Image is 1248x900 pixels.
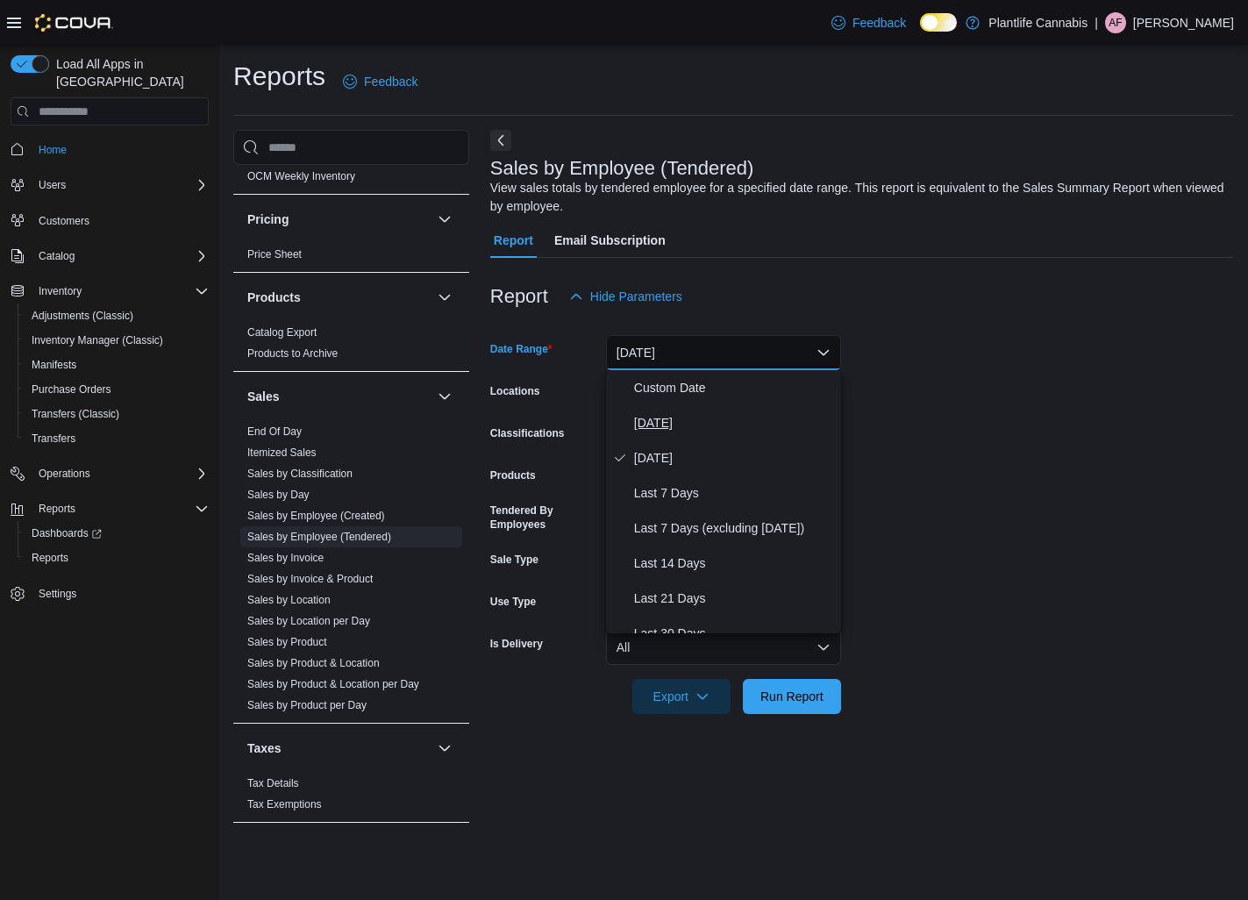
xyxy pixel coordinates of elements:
[490,342,553,356] label: Date Range
[247,572,373,586] span: Sales by Invoice & Product
[643,679,720,714] span: Export
[247,211,431,228] button: Pricing
[247,446,317,459] a: Itemized Sales
[247,510,385,522] a: Sales by Employee (Created)
[490,553,538,567] label: Sale Type
[247,677,419,691] span: Sales by Product & Location per Day
[634,588,834,609] span: Last 21 Days
[634,518,834,539] span: Last 7 Days (excluding [DATE])
[32,432,75,446] span: Transfers
[25,330,170,351] a: Inventory Manager (Classic)
[18,521,216,546] a: Dashboards
[25,354,209,375] span: Manifests
[32,309,133,323] span: Adjustments (Classic)
[634,447,834,468] span: [DATE]
[25,547,75,568] a: Reports
[32,210,209,232] span: Customers
[247,614,370,628] span: Sales by Location per Day
[32,281,209,302] span: Inventory
[247,247,302,261] span: Price Sheet
[18,353,216,377] button: Manifests
[247,573,373,585] a: Sales by Invoice & Product
[554,223,666,258] span: Email Subscription
[988,12,1088,33] p: Plantlife Cannabis
[32,281,89,302] button: Inventory
[247,739,282,757] h3: Taxes
[233,59,325,94] h1: Reports
[634,377,834,398] span: Custom Date
[18,328,216,353] button: Inventory Manager (Classic)
[32,582,209,604] span: Settings
[434,738,455,759] button: Taxes
[634,412,834,433] span: [DATE]
[247,615,370,627] a: Sales by Location per Day
[4,581,216,606] button: Settings
[32,358,76,372] span: Manifests
[247,509,385,523] span: Sales by Employee (Created)
[490,384,540,398] label: Locations
[233,421,469,723] div: Sales
[25,305,209,326] span: Adjustments (Classic)
[247,489,310,501] a: Sales by Day
[364,73,417,90] span: Feedback
[247,289,431,306] button: Products
[32,463,97,484] button: Operations
[233,244,469,272] div: Pricing
[4,136,216,161] button: Home
[634,482,834,504] span: Last 7 Days
[490,179,1225,216] div: View sales totals by tendered employee for a specified date range. This report is equivalent to t...
[32,246,82,267] button: Catalog
[25,354,83,375] a: Manifests
[25,523,209,544] span: Dashboards
[247,678,419,690] a: Sales by Product & Location per Day
[590,288,682,305] span: Hide Parameters
[247,594,331,606] a: Sales by Location
[233,166,469,194] div: OCM
[490,286,548,307] h3: Report
[824,5,913,40] a: Feedback
[32,138,209,160] span: Home
[32,246,209,267] span: Catalog
[39,178,66,192] span: Users
[247,698,367,712] span: Sales by Product per Day
[4,496,216,521] button: Reports
[25,330,209,351] span: Inventory Manager (Classic)
[32,583,83,604] a: Settings
[434,386,455,407] button: Sales
[32,498,209,519] span: Reports
[632,679,731,714] button: Export
[247,289,301,306] h3: Products
[247,326,317,339] a: Catalog Export
[606,335,841,370] button: [DATE]
[247,488,310,502] span: Sales by Day
[920,13,957,32] input: Dark Mode
[39,143,67,157] span: Home
[32,463,209,484] span: Operations
[4,244,216,268] button: Catalog
[18,546,216,570] button: Reports
[49,55,209,90] span: Load All Apps in [GEOGRAPHIC_DATA]
[25,428,82,449] a: Transfers
[32,551,68,565] span: Reports
[1109,12,1122,33] span: AF
[233,322,469,371] div: Products
[39,502,75,516] span: Reports
[32,407,119,421] span: Transfers (Classic)
[18,402,216,426] button: Transfers (Classic)
[490,595,536,609] label: Use Type
[32,382,111,396] span: Purchase Orders
[490,637,543,651] label: Is Delivery
[25,404,126,425] a: Transfers (Classic)
[4,208,216,233] button: Customers
[1105,12,1126,33] div: Alyson Flowers
[247,467,353,481] span: Sales by Classification
[18,304,216,328] button: Adjustments (Classic)
[39,467,90,481] span: Operations
[247,593,331,607] span: Sales by Location
[247,388,280,405] h3: Sales
[434,209,455,230] button: Pricing
[247,636,327,648] a: Sales by Product
[32,333,163,347] span: Inventory Manager (Classic)
[32,139,74,161] a: Home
